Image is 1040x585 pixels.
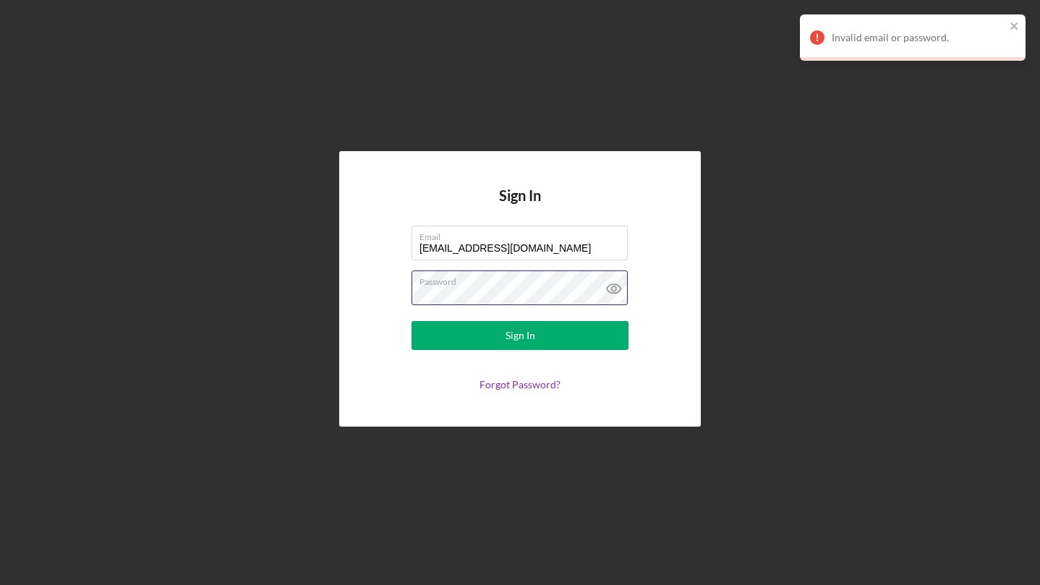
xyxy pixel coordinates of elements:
label: Email [419,226,628,242]
div: Invalid email or password. [832,32,1005,43]
label: Password [419,271,628,287]
a: Forgot Password? [479,378,561,390]
button: Sign In [412,321,628,350]
button: close [1010,20,1020,34]
h4: Sign In [499,187,541,226]
div: Sign In [506,321,535,350]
